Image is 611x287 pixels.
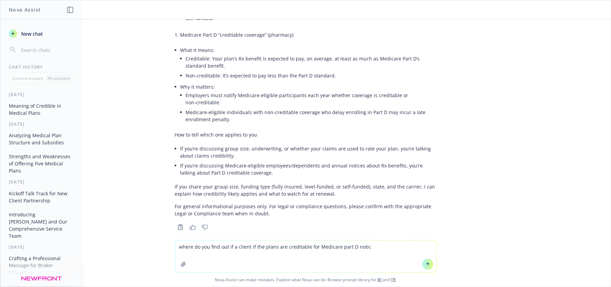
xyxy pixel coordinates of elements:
button: Thumbs down [199,222,210,232]
li: Medicare‑eligible individuals with non‑creditable coverage who delay enrolling in Part D may incu... [186,107,436,124]
div: Chat History [1,64,82,70]
p: For general informational purposes only. For legal or compliance questions, please confirm with t... [175,203,436,217]
div: [DATE] [1,244,82,250]
button: Introducing [PERSON_NAME] and Our Comprehensive Service Team [6,209,77,241]
h1: Nova Assist [9,6,41,13]
li: Employers must notify Medicare‑eligible participants each year whether coverage is creditable or ... [186,90,436,107]
button: Analyzing Medical Plan Structure and Subsidies [6,130,77,148]
button: Crafting a Professional Message for Broker Evaluation [6,253,77,278]
li: If you’re discussing group size, underwriting, or whether your claims are used to rate your plan,... [180,144,436,161]
li: Why it matters: [180,82,436,126]
div: [DATE] [1,179,82,185]
div: [DATE] [1,121,82,127]
span: Nova Assist can make mistakes. Explore what Nova can do: Browse prompt library for and [3,273,608,287]
input: Search chats [20,45,74,55]
a: BI [378,277,382,283]
li: Medicare Part D “creditable coverage” (pharmacy) [180,30,436,40]
li: If you’re discussing Medicare‑eligible employees/dependents and annual notices about Rx benefits,... [180,161,436,178]
li: Non‑creditable: It’s expected to pay less than the Part D standard. [186,71,436,80]
button: Kickoff Talk Track for New Client Partnership [6,188,77,206]
span: New chat [20,30,43,37]
a: TR [391,277,396,283]
li: What it means: [180,45,436,82]
button: Strengths and Weaknesses of Offering Five Medical Plans [6,151,77,176]
p: All accounts [48,75,70,81]
p: If you share your group size, funding type (fully insured, level‑funded, or self‑funded), state, ... [175,183,436,197]
textarea: where do you find out if a client if the plans are creditable for Medicare part D not [175,240,436,272]
p: Current account [12,75,43,81]
svg: Copy to clipboard [177,224,183,230]
li: Creditable: Your plan’s Rx benefit is expected to pay, on average, at least as much as Medicare P... [186,54,436,71]
div: [DATE] [1,92,82,97]
button: New chat [6,28,77,40]
p: How to tell which one applies to you [175,131,436,138]
button: Meaning of Credible in Medical Plans [6,100,77,119]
